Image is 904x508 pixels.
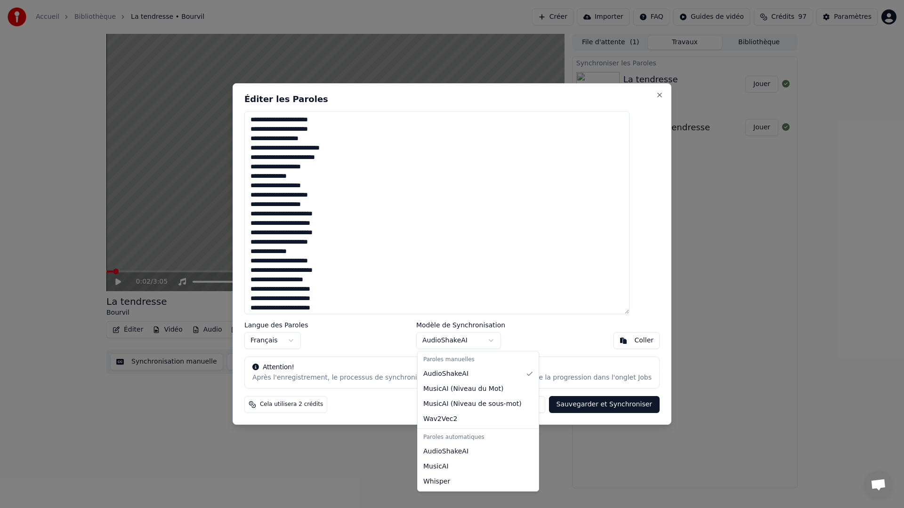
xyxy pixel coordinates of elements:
[423,477,450,486] span: Whisper
[420,431,537,444] div: Paroles automatiques
[423,414,457,424] span: Wav2Vec2
[423,462,449,471] span: MusicAI
[423,447,468,456] span: AudioShakeAI
[423,369,468,379] span: AudioShakeAI
[420,353,537,366] div: Paroles manuelles
[423,384,503,394] span: MusicAI ( Niveau du Mot )
[423,399,522,409] span: MusicAI ( Niveau de sous-mot )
